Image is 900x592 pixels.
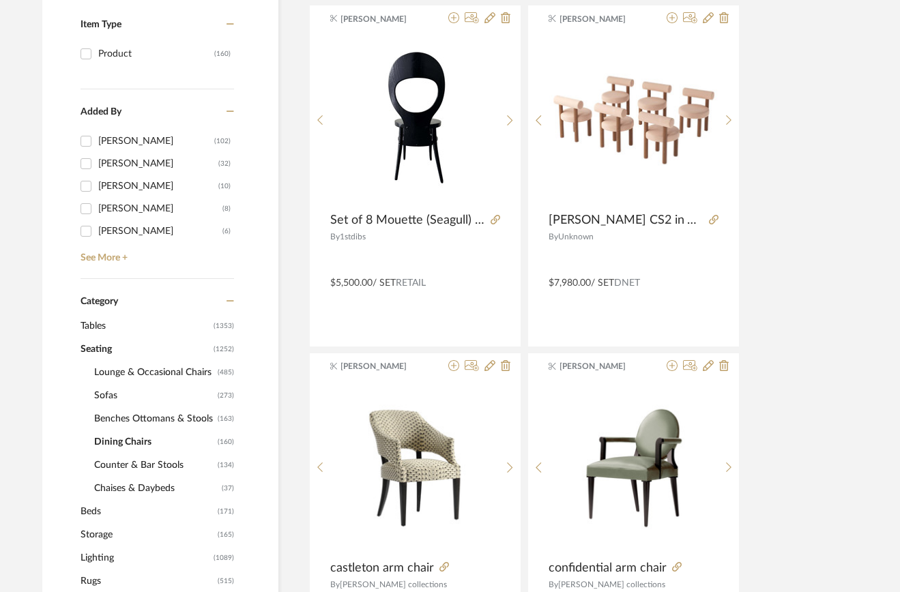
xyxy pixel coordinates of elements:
[340,360,426,372] span: [PERSON_NAME]
[98,220,222,242] div: [PERSON_NAME]
[214,130,231,152] div: (102)
[340,580,447,589] span: [PERSON_NAME] collections
[560,360,645,372] span: [PERSON_NAME]
[558,580,665,589] span: [PERSON_NAME] collections
[214,315,234,337] span: (1353)
[549,213,703,228] span: [PERSON_NAME] CS2 in Venus Velvet with Wooden Legs by Noom
[81,500,214,523] span: Beds
[351,35,479,205] img: Set of 8 Mouette (Seagull) Baumann France Dining Chairs - Satin Black Finish 18
[330,561,434,576] span: castleton arm chair
[98,130,214,152] div: [PERSON_NAME]
[614,278,640,288] span: DNET
[81,20,121,29] span: Item Type
[549,35,718,205] img: Gropius CS2 in Venus Velvet with Wooden Legs by Noom
[218,570,234,592] span: (515)
[549,383,718,552] img: confidential arm chair
[396,278,426,288] span: Retail
[94,430,214,454] span: Dining Chairs
[340,13,426,25] span: [PERSON_NAME]
[218,361,234,383] span: (485)
[218,408,234,430] span: (163)
[98,175,218,197] div: [PERSON_NAME]
[98,198,222,220] div: [PERSON_NAME]
[549,233,558,241] span: By
[218,454,234,476] span: (134)
[222,477,234,499] span: (37)
[94,454,214,477] span: Counter & Bar Stools
[214,43,231,65] div: (160)
[94,361,214,384] span: Lounge & Occasional Chairs
[81,523,214,546] span: Storage
[81,338,210,361] span: Seating
[330,233,340,241] span: By
[98,153,218,175] div: [PERSON_NAME]
[330,580,340,589] span: By
[214,338,234,360] span: (1252)
[218,524,234,546] span: (165)
[330,383,499,552] img: castleton arm chair
[218,385,234,406] span: (273)
[330,278,373,288] span: $5,500.00
[549,278,591,288] span: $7,980.00
[591,278,614,288] span: / Set
[94,477,218,500] span: Chaises & Daybeds
[218,175,231,197] div: (10)
[218,153,231,175] div: (32)
[81,107,121,117] span: Added By
[222,220,231,242] div: (6)
[549,580,558,589] span: By
[340,233,366,241] span: 1stdibs
[218,431,234,453] span: (160)
[549,561,667,576] span: confidential arm chair
[214,547,234,569] span: (1089)
[218,501,234,522] span: (171)
[94,384,214,407] span: Sofas
[98,43,214,65] div: Product
[222,198,231,220] div: (8)
[330,213,485,228] span: Set of 8 Mouette (Seagull) [PERSON_NAME] France Dining Chairs - Satin Black Finish 18
[94,407,214,430] span: Benches Ottomans & Stools
[81,546,210,569] span: Lighting
[81,296,118,308] span: Category
[373,278,396,288] span: / Set
[560,13,645,25] span: [PERSON_NAME]
[77,242,234,264] a: See More +
[81,314,210,338] span: Tables
[558,233,594,241] span: Unknown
